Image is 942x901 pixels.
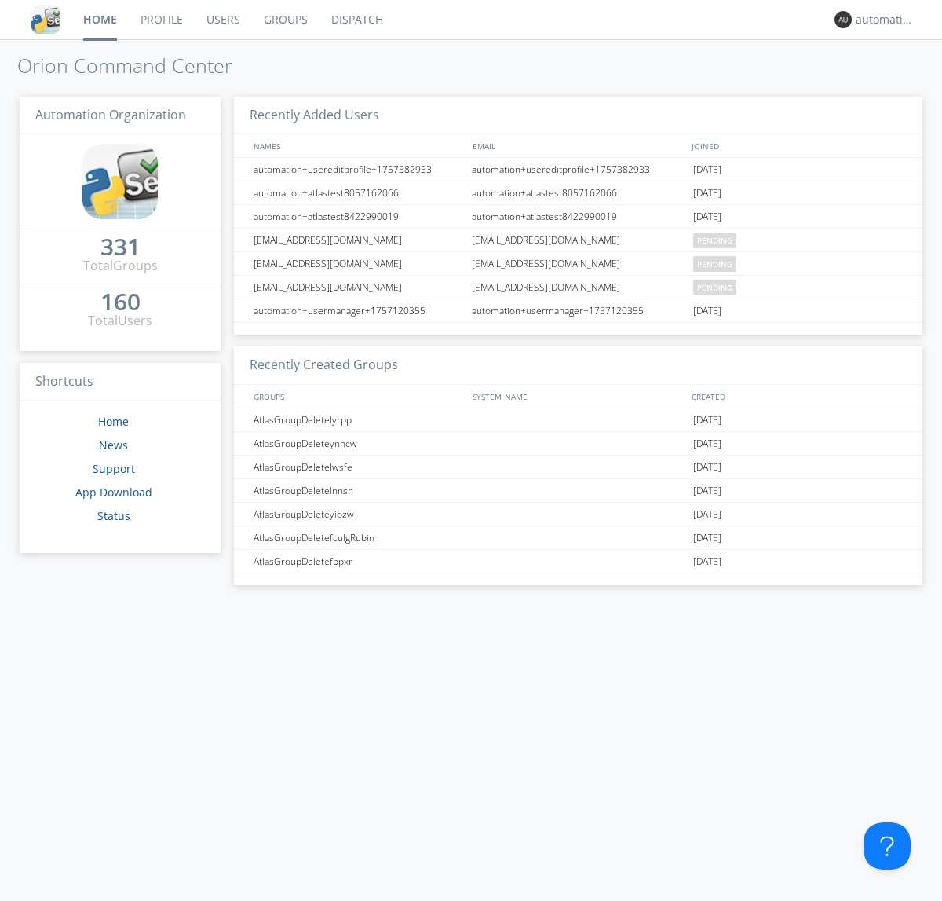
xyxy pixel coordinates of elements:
div: AtlasGroupDeleteyiozw [250,503,467,526]
span: [DATE] [693,181,721,205]
a: Status [97,508,130,523]
span: [DATE] [693,205,721,229]
a: App Download [75,485,152,500]
a: [EMAIL_ADDRESS][DOMAIN_NAME][EMAIL_ADDRESS][DOMAIN_NAME]pending [234,252,922,276]
a: 160 [100,294,141,312]
span: [DATE] [693,479,721,503]
div: AtlasGroupDeletelwsfe [250,456,467,478]
a: automation+atlastest8422990019automation+atlastest8422990019[DATE] [234,205,922,229]
span: pending [693,256,736,272]
span: [DATE] [693,503,721,526]
a: Support [93,461,135,476]
div: automation+atlastest8057162066 [250,181,467,204]
div: [EMAIL_ADDRESS][DOMAIN_NAME] [468,276,689,299]
span: [DATE] [693,526,721,550]
div: Total Users [88,312,152,330]
a: automation+usereditprofile+1757382933automation+usereditprofile+1757382933[DATE] [234,158,922,181]
a: automation+usermanager+1757120355automation+usermanager+1757120355[DATE] [234,299,922,323]
a: AtlasGroupDeleteynncw[DATE] [234,432,922,456]
img: cddb5a64eb264b2086981ab96f4c1ba7 [31,5,60,34]
div: [EMAIL_ADDRESS][DOMAIN_NAME] [468,252,689,275]
a: [EMAIL_ADDRESS][DOMAIN_NAME][EMAIL_ADDRESS][DOMAIN_NAME]pending [234,276,922,299]
div: [EMAIL_ADDRESS][DOMAIN_NAME] [468,229,689,251]
span: [DATE] [693,456,721,479]
a: 331 [100,239,141,257]
div: automation+usereditprofile+1757382933 [468,158,689,181]
div: AtlasGroupDeletefbpxr [250,550,467,573]
span: [DATE] [693,299,721,323]
div: Total Groups [83,257,158,275]
div: SYSTEM_NAME [469,385,688,408]
a: AtlasGroupDeletelwsfe[DATE] [234,456,922,479]
div: automation+atlastest8057162066 [468,181,689,204]
a: AtlasGroupDeletefbpxr[DATE] [234,550,922,573]
div: automation+usermanager+1757120355 [250,299,467,322]
div: automation+usereditprofile+1757382933 [250,158,467,181]
div: JOINED [688,134,907,157]
a: AtlasGroupDeletelnnsn[DATE] [234,479,922,503]
img: 373638.png [834,11,852,28]
div: automation+usermanager+1757120355 [468,299,689,322]
span: pending [693,280,736,295]
div: 160 [100,294,141,309]
div: 331 [100,239,141,255]
div: AtlasGroupDeletefculgRubin [250,526,467,549]
img: cddb5a64eb264b2086981ab96f4c1ba7 [82,144,158,219]
h3: Recently Added Users [234,97,922,135]
a: [EMAIL_ADDRESS][DOMAIN_NAME][EMAIL_ADDRESS][DOMAIN_NAME]pending [234,229,922,252]
div: automation+atlas0018 [856,12,915,27]
h3: Recently Created Groups [234,346,922,385]
div: NAMES [250,134,465,157]
span: [DATE] [693,432,721,456]
a: automation+atlastest8057162066automation+atlastest8057162066[DATE] [234,181,922,205]
div: AtlasGroupDeleteynncw [250,432,467,455]
span: pending [693,233,736,248]
div: AtlasGroupDeletelnnsn [250,479,467,502]
span: [DATE] [693,550,721,573]
div: automation+atlastest8422990019 [468,205,689,228]
div: [EMAIL_ADDRESS][DOMAIN_NAME] [250,229,467,251]
div: CREATED [688,385,907,408]
span: [DATE] [693,408,721,432]
a: AtlasGroupDeletefculgRubin[DATE] [234,526,922,550]
a: AtlasGroupDeleteyiozw[DATE] [234,503,922,526]
a: Home [98,414,129,429]
span: Automation Organization [35,106,186,123]
a: News [99,438,128,452]
h3: Shortcuts [20,363,221,401]
div: automation+atlastest8422990019 [250,205,467,228]
a: AtlasGroupDeletelyrpp[DATE] [234,408,922,432]
span: [DATE] [693,158,721,181]
div: [EMAIL_ADDRESS][DOMAIN_NAME] [250,252,467,275]
div: EMAIL [469,134,688,157]
div: [EMAIL_ADDRESS][DOMAIN_NAME] [250,276,467,299]
iframe: Toggle Customer Support [863,822,911,870]
div: GROUPS [250,385,465,408]
div: AtlasGroupDeletelyrpp [250,408,467,431]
